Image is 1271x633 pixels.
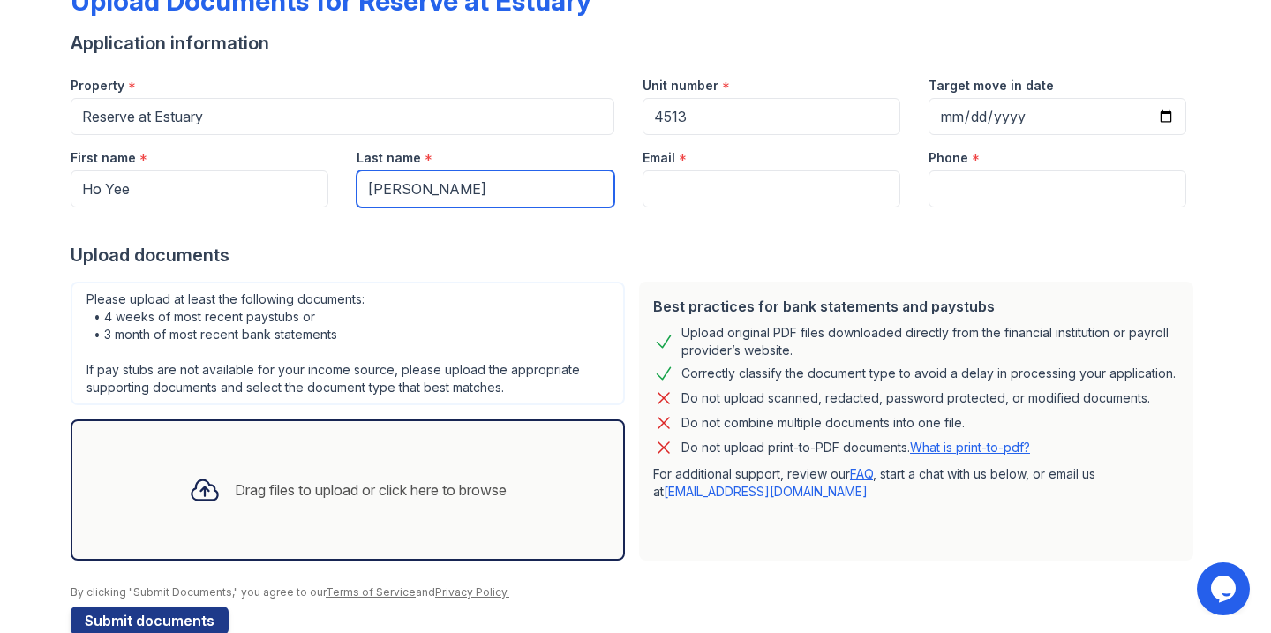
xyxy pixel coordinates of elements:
[643,77,718,94] label: Unit number
[326,585,416,599] a: Terms of Service
[681,412,965,433] div: Do not combine multiple documents into one file.
[71,585,1200,599] div: By clicking "Submit Documents," you agree to our and
[643,149,675,167] label: Email
[357,149,421,167] label: Last name
[71,243,1200,268] div: Upload documents
[929,149,968,167] label: Phone
[71,31,1200,56] div: Application information
[653,296,1179,317] div: Best practices for bank statements and paystubs
[681,363,1176,384] div: Correctly classify the document type to avoid a delay in processing your application.
[910,440,1030,455] a: What is print-to-pdf?
[235,479,507,501] div: Drag files to upload or click here to browse
[71,282,625,405] div: Please upload at least the following documents: • 4 weeks of most recent paystubs or • 3 month of...
[71,149,136,167] label: First name
[681,439,1030,456] p: Do not upload print-to-PDF documents.
[681,324,1179,359] div: Upload original PDF files downloaded directly from the financial institution or payroll provider’...
[850,466,873,481] a: FAQ
[71,77,124,94] label: Property
[1197,562,1253,615] iframe: chat widget
[664,484,868,499] a: [EMAIL_ADDRESS][DOMAIN_NAME]
[435,585,509,599] a: Privacy Policy.
[681,388,1150,409] div: Do not upload scanned, redacted, password protected, or modified documents.
[653,465,1179,501] p: For additional support, review our , start a chat with us below, or email us at
[929,77,1054,94] label: Target move in date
